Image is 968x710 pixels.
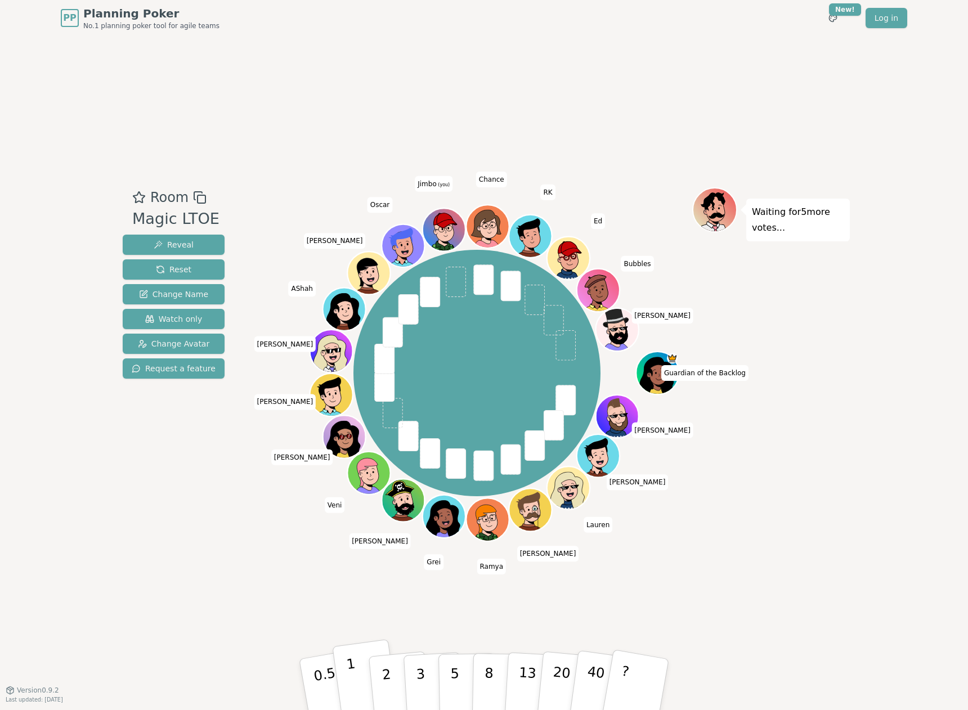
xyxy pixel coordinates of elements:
[477,559,506,574] span: Click to change your name
[540,185,555,200] span: Click to change your name
[424,209,464,250] button: Click to change your avatar
[139,289,208,300] span: Change Name
[631,308,693,323] span: Click to change your name
[631,423,693,438] span: Click to change your name
[349,533,411,549] span: Click to change your name
[437,182,450,187] span: (you)
[424,554,443,570] span: Click to change your name
[288,281,315,296] span: Click to change your name
[661,365,749,381] span: Click to change your name
[304,233,366,249] span: Click to change your name
[325,497,345,513] span: Click to change your name
[154,239,194,250] span: Reveal
[123,334,225,354] button: Change Avatar
[607,474,669,490] span: Click to change your name
[6,686,59,695] button: Version0.9.2
[123,309,225,329] button: Watch only
[123,284,225,304] button: Change Name
[17,686,59,695] span: Version 0.9.2
[752,204,844,236] p: Waiting for 5 more votes...
[123,235,225,255] button: Reveal
[132,187,146,208] button: Add as favourite
[63,11,76,25] span: PP
[145,313,203,325] span: Watch only
[591,213,605,229] span: Click to change your name
[621,256,654,272] span: Click to change your name
[866,8,907,28] a: Log in
[123,259,225,280] button: Reset
[6,696,63,703] span: Last updated: [DATE]
[83,6,219,21] span: Planning Poker
[254,336,316,352] span: Click to change your name
[156,264,191,275] span: Reset
[667,353,678,363] span: Guardian of the Backlog is the host
[132,208,219,231] div: Magic LTOE
[517,546,579,561] span: Click to change your name
[368,197,393,213] span: Click to change your name
[83,21,219,30] span: No.1 planning poker tool for agile teams
[138,338,210,349] span: Change Avatar
[150,187,189,208] span: Room
[123,358,225,379] button: Request a feature
[829,3,861,16] div: New!
[584,517,612,533] span: Click to change your name
[476,172,507,187] span: Click to change your name
[271,450,333,465] span: Click to change your name
[132,363,216,374] span: Request a feature
[415,176,452,192] span: Click to change your name
[823,8,843,28] button: New!
[61,6,219,30] a: PPPlanning PokerNo.1 planning poker tool for agile teams
[254,394,316,410] span: Click to change your name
